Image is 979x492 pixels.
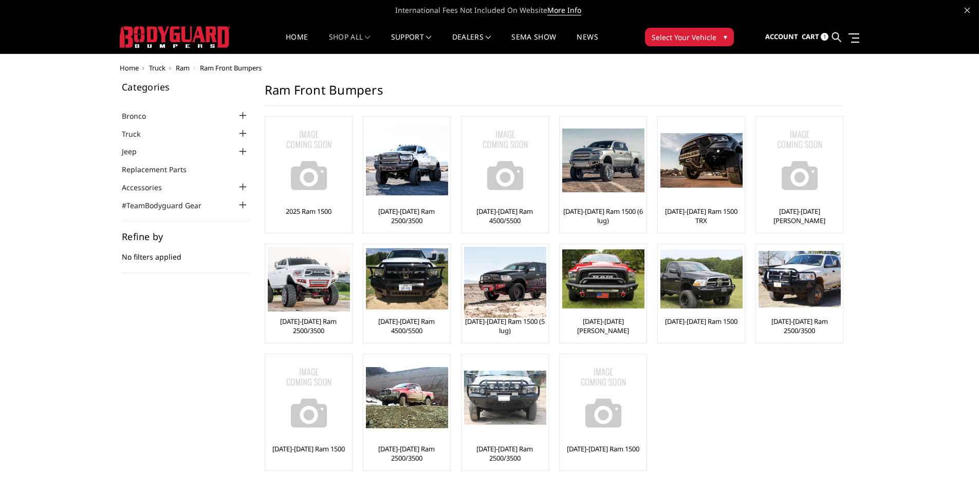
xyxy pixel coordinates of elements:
[562,207,644,225] a: [DATE]-[DATE] Ram 1500 (6 lug)
[802,23,828,51] a: Cart 1
[366,444,448,463] a: [DATE]-[DATE] Ram 2500/3500
[645,28,734,46] button: Select Your Vehicle
[366,317,448,335] a: [DATE]-[DATE] Ram 4500/5500
[268,357,350,439] img: No Image
[122,164,199,175] a: Replacement Parts
[122,232,249,273] div: No filters applied
[765,23,798,51] a: Account
[567,444,639,453] a: [DATE]-[DATE] Ram 1500
[821,33,828,41] span: 1
[665,317,737,326] a: [DATE]-[DATE] Ram 1500
[286,207,331,216] a: 2025 Ram 1500
[759,207,840,225] a: [DATE]-[DATE] [PERSON_NAME]
[272,444,345,453] a: [DATE]-[DATE] Ram 1500
[391,33,432,53] a: Support
[547,5,581,15] a: More Info
[122,200,214,211] a: #TeamBodyguard Gear
[562,317,644,335] a: [DATE]-[DATE] [PERSON_NAME]
[329,33,371,53] a: shop all
[122,82,249,92] h5: Categories
[577,33,598,53] a: News
[122,182,175,193] a: Accessories
[464,317,546,335] a: [DATE]-[DATE] Ram 1500 (5 lug)
[660,207,742,225] a: [DATE]-[DATE] Ram 1500 TRX
[464,119,546,202] img: No Image
[149,63,165,72] a: Truck
[265,82,842,106] h1: Ram Front Bumpers
[562,357,644,439] img: No Image
[464,207,546,225] a: [DATE]-[DATE] Ram 4500/5500
[122,129,153,139] a: Truck
[268,357,349,439] a: No Image
[122,146,150,157] a: Jeep
[268,119,350,202] img: No Image
[200,63,262,72] span: Ram Front Bumpers
[122,111,159,121] a: Bronco
[268,119,349,202] a: No Image
[652,32,716,43] span: Select Your Vehicle
[452,33,491,53] a: Dealers
[765,32,798,41] span: Account
[802,32,819,41] span: Cart
[759,317,840,335] a: [DATE]-[DATE] Ram 2500/3500
[268,317,349,335] a: [DATE]-[DATE] Ram 2500/3500
[464,444,546,463] a: [DATE]-[DATE] Ram 2500/3500
[122,232,249,241] h5: Refine by
[759,119,841,202] img: No Image
[511,33,556,53] a: SEMA Show
[120,26,230,48] img: BODYGUARD BUMPERS
[120,63,139,72] a: Home
[366,207,448,225] a: [DATE]-[DATE] Ram 2500/3500
[724,31,727,42] span: ▾
[176,63,190,72] a: Ram
[286,33,308,53] a: Home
